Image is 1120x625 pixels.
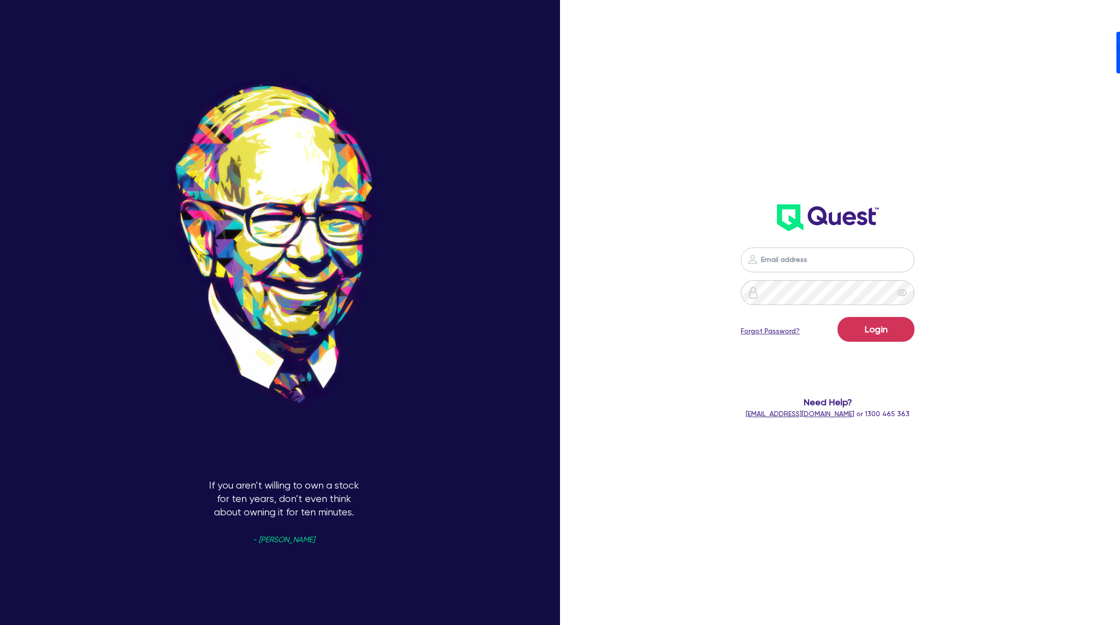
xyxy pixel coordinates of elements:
[741,326,800,336] a: Forgot Password?
[777,204,879,231] img: wH2k97JdezQIQAAAABJRU5ErkJggg==
[838,317,914,342] button: Login
[746,410,910,418] span: or 1300 465 363
[253,536,315,544] span: - [PERSON_NAME]
[741,248,914,272] input: Email address
[675,395,981,409] span: Need Help?
[897,288,907,298] span: eye
[747,287,759,299] img: icon-password
[747,253,759,265] img: icon-password
[746,410,854,418] a: [EMAIL_ADDRESS][DOMAIN_NAME]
